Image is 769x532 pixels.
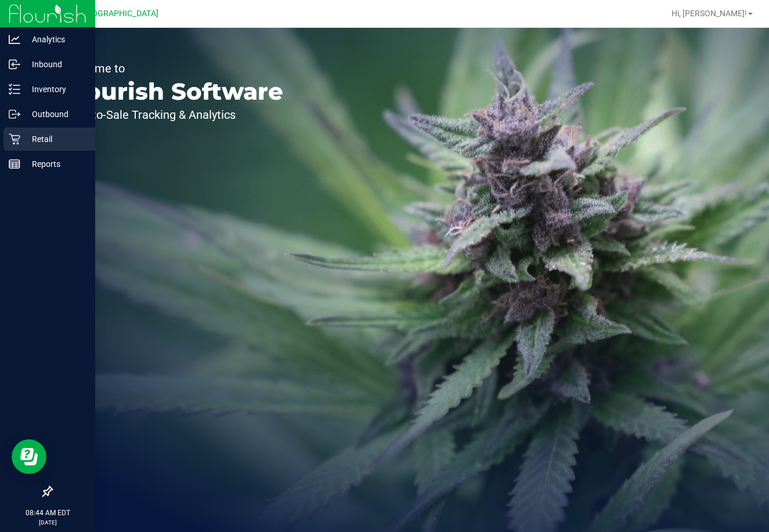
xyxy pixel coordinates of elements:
[671,9,747,18] span: Hi, [PERSON_NAME]!
[63,63,283,74] p: Welcome to
[9,83,20,95] inline-svg: Inventory
[79,9,158,19] span: [GEOGRAPHIC_DATA]
[20,157,90,171] p: Reports
[20,107,90,121] p: Outbound
[9,158,20,170] inline-svg: Reports
[20,82,90,96] p: Inventory
[20,57,90,71] p: Inbound
[20,132,90,146] p: Retail
[9,108,20,120] inline-svg: Outbound
[5,508,90,518] p: 08:44 AM EDT
[9,34,20,45] inline-svg: Analytics
[5,518,90,527] p: [DATE]
[9,59,20,70] inline-svg: Inbound
[63,80,283,103] p: Flourish Software
[9,133,20,145] inline-svg: Retail
[12,439,46,474] iframe: Resource center
[20,32,90,46] p: Analytics
[63,109,283,121] p: Seed-to-Sale Tracking & Analytics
